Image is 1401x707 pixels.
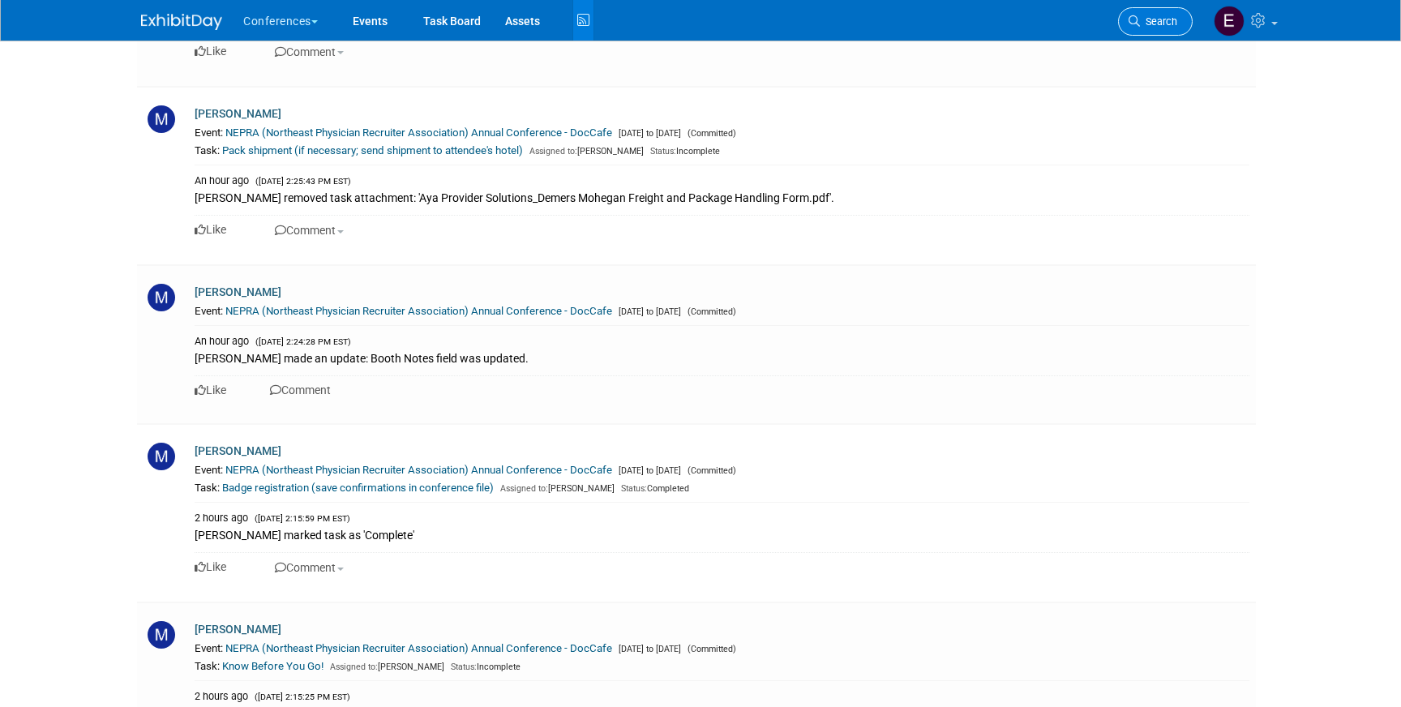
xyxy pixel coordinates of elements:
[646,146,720,156] span: Incomplete
[195,623,281,636] a: [PERSON_NAME]
[195,335,249,347] span: An hour ago
[141,14,222,30] img: ExhibitDay
[195,642,223,654] span: Event:
[195,188,1249,206] div: [PERSON_NAME] removed task attachment: 'Aya Provider Solutions_Demers Mohegan Freight and Package...
[148,284,175,311] img: M.jpg
[195,560,226,573] a: Like
[447,662,521,672] span: Incomplete
[195,285,281,298] a: [PERSON_NAME]
[195,45,226,58] a: Like
[251,692,350,702] span: ([DATE] 2:15:25 PM EST)
[529,146,577,156] span: Assigned to:
[195,107,281,120] a: [PERSON_NAME]
[1214,6,1245,36] img: Erin Anderson
[225,464,612,476] a: NEPRA (Northeast Physician Recruiter Association) Annual Conference - DocCafe
[222,144,523,156] a: Pack shipment (if necessary; send shipment to attendee's hotel)
[251,336,351,347] span: ([DATE] 2:24:28 PM EST)
[496,483,615,494] span: [PERSON_NAME]
[615,644,681,654] span: [DATE] to [DATE]
[251,513,350,524] span: ([DATE] 2:15:59 PM EST)
[330,662,378,672] span: Assigned to:
[683,644,736,654] span: (Committed)
[195,305,223,317] span: Event:
[195,512,248,524] span: 2 hours ago
[683,128,736,139] span: (Committed)
[195,690,248,702] span: 2 hours ago
[1140,15,1177,28] span: Search
[195,464,223,476] span: Event:
[195,174,249,186] span: An hour ago
[195,482,220,494] span: Task:
[615,465,681,476] span: [DATE] to [DATE]
[195,660,220,672] span: Task:
[225,305,612,317] a: NEPRA (Northeast Physician Recruiter Association) Annual Conference - DocCafe
[195,349,1249,366] div: [PERSON_NAME] made an update: Booth Notes field was updated.
[195,444,281,457] a: [PERSON_NAME]
[326,662,444,672] span: [PERSON_NAME]
[225,642,612,654] a: NEPRA (Northeast Physician Recruiter Association) Annual Conference - DocCafe
[683,306,736,317] span: (Committed)
[615,306,681,317] span: [DATE] to [DATE]
[270,43,349,61] button: Comment
[195,383,226,396] a: Like
[270,559,349,576] button: Comment
[148,105,175,133] img: M.jpg
[195,144,220,156] span: Task:
[615,128,681,139] span: [DATE] to [DATE]
[222,660,323,672] a: Know Before You Go!
[148,621,175,649] img: M.jpg
[500,483,548,494] span: Assigned to:
[270,221,349,239] button: Comment
[650,146,676,156] span: Status:
[148,443,175,470] img: M.jpg
[451,662,477,672] span: Status:
[195,223,226,236] a: Like
[251,176,351,186] span: ([DATE] 2:25:43 PM EST)
[225,126,612,139] a: NEPRA (Northeast Physician Recruiter Association) Annual Conference - DocCafe
[525,146,644,156] span: [PERSON_NAME]
[270,383,331,396] a: Comment
[195,525,1249,543] div: [PERSON_NAME] marked task as 'Complete'
[617,483,689,494] span: Completed
[683,465,736,476] span: (Committed)
[222,482,494,494] a: Badge registration (save confirmations in conference file)
[195,126,223,139] span: Event:
[1118,7,1193,36] a: Search
[621,483,647,494] span: Status:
